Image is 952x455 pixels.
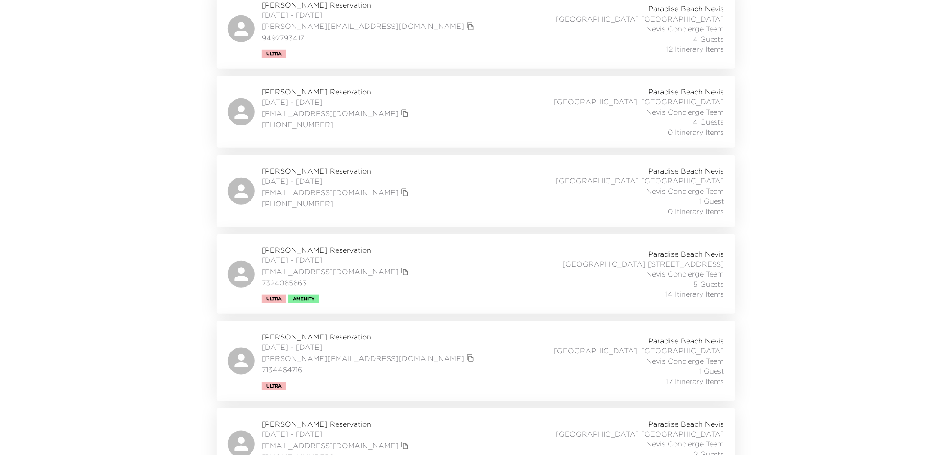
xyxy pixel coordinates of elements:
[693,279,724,289] span: 5 Guests
[262,332,477,342] span: [PERSON_NAME] Reservation
[266,51,282,57] span: Ultra
[646,24,724,34] span: Nevis Concierge Team
[262,87,411,97] span: [PERSON_NAME] Reservation
[556,14,724,24] span: [GEOGRAPHIC_DATA] [GEOGRAPHIC_DATA]
[262,255,411,265] span: [DATE] - [DATE]
[262,429,411,439] span: [DATE] - [DATE]
[562,259,724,269] span: [GEOGRAPHIC_DATA] [STREET_ADDRESS]
[262,245,411,255] span: [PERSON_NAME] Reservation
[217,234,735,314] a: [PERSON_NAME] Reservation[DATE] - [DATE][EMAIL_ADDRESS][DOMAIN_NAME]copy primary member email7324...
[648,4,724,13] span: Paradise Beach Nevis
[262,108,399,118] a: [EMAIL_ADDRESS][DOMAIN_NAME]
[648,336,724,346] span: Paradise Beach Nevis
[554,97,724,107] span: [GEOGRAPHIC_DATA], [GEOGRAPHIC_DATA]
[646,439,724,449] span: Nevis Concierge Team
[646,356,724,366] span: Nevis Concierge Team
[262,267,399,277] a: [EMAIL_ADDRESS][DOMAIN_NAME]
[554,346,724,356] span: [GEOGRAPHIC_DATA], [GEOGRAPHIC_DATA]
[648,87,724,97] span: Paradise Beach Nevis
[699,366,724,376] span: 1 Guest
[648,166,724,176] span: Paradise Beach Nevis
[262,176,411,186] span: [DATE] - [DATE]
[262,120,411,129] span: [PHONE_NUMBER]
[648,419,724,429] span: Paradise Beach Nevis
[262,33,477,43] span: 9492793417
[648,249,724,259] span: Paradise Beach Nevis
[646,269,724,279] span: Nevis Concierge Team
[262,21,464,31] a: [PERSON_NAME][EMAIL_ADDRESS][DOMAIN_NAME]
[556,176,724,186] span: [GEOGRAPHIC_DATA] [GEOGRAPHIC_DATA]
[217,76,735,148] a: [PERSON_NAME] Reservation[DATE] - [DATE][EMAIL_ADDRESS][DOMAIN_NAME]copy primary member email[PHO...
[693,117,724,127] span: 4 Guests
[556,429,724,439] span: [GEOGRAPHIC_DATA] [GEOGRAPHIC_DATA]
[668,127,724,137] span: 0 Itinerary Items
[646,186,724,196] span: Nevis Concierge Team
[668,206,724,216] span: 0 Itinerary Items
[262,419,411,429] span: [PERSON_NAME] Reservation
[262,342,477,352] span: [DATE] - [DATE]
[262,97,411,107] span: [DATE] - [DATE]
[266,296,282,302] span: Ultra
[399,439,411,452] button: copy primary member email
[666,376,724,386] span: 17 Itinerary Items
[262,365,477,375] span: 7134464716
[699,196,724,206] span: 1 Guest
[217,321,735,401] a: [PERSON_NAME] Reservation[DATE] - [DATE][PERSON_NAME][EMAIL_ADDRESS][DOMAIN_NAME]copy primary mem...
[262,353,464,363] a: [PERSON_NAME][EMAIL_ADDRESS][DOMAIN_NAME]
[693,34,724,44] span: 4 Guests
[399,107,411,120] button: copy primary member email
[399,186,411,199] button: copy primary member email
[262,187,399,197] a: [EMAIL_ADDRESS][DOMAIN_NAME]
[399,265,411,278] button: copy primary member email
[262,199,411,209] span: [PHONE_NUMBER]
[262,441,399,451] a: [EMAIL_ADDRESS][DOMAIN_NAME]
[665,289,724,299] span: 14 Itinerary Items
[262,166,411,176] span: [PERSON_NAME] Reservation
[464,352,477,365] button: copy primary member email
[293,296,314,302] span: Amenity
[266,384,282,389] span: Ultra
[666,44,724,54] span: 12 Itinerary Items
[217,155,735,227] a: [PERSON_NAME] Reservation[DATE] - [DATE][EMAIL_ADDRESS][DOMAIN_NAME]copy primary member email[PHO...
[646,107,724,117] span: Nevis Concierge Team
[262,10,477,20] span: [DATE] - [DATE]
[464,20,477,33] button: copy primary member email
[262,278,411,288] span: 7324065663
